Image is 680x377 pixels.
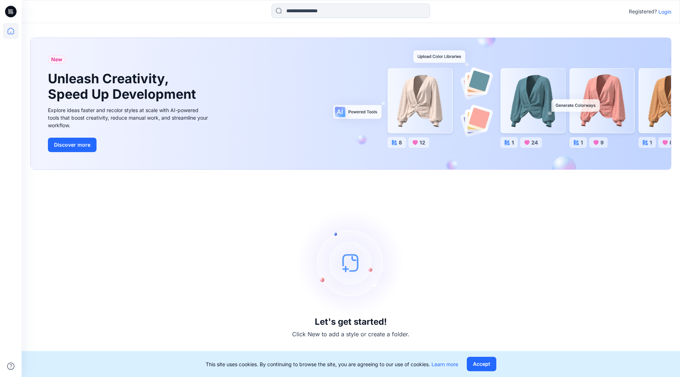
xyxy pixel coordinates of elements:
[48,138,97,152] button: Discover more
[467,357,496,371] button: Accept
[658,8,671,15] p: Login
[206,360,458,368] p: This site uses cookies. By continuing to browse the site, you are agreeing to our use of cookies.
[48,71,199,102] h1: Unleash Creativity, Speed Up Development
[292,330,410,338] p: Click New to add a style or create a folder.
[629,7,657,16] p: Registered?
[48,106,210,129] div: Explore ideas faster and recolor styles at scale with AI-powered tools that boost creativity, red...
[315,317,387,327] h3: Let's get started!
[51,55,62,64] span: New
[431,361,458,367] a: Learn more
[297,209,405,317] img: empty-state-image.svg
[48,138,210,152] a: Discover more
